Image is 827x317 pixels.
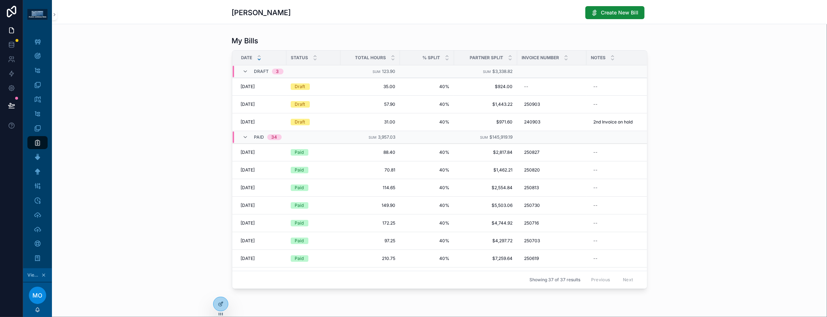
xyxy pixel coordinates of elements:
[524,185,539,191] span: 250813
[470,55,503,61] span: Partner Split
[404,256,450,261] a: 40%
[529,277,580,283] span: Showing 37 of 37 results
[355,55,386,61] span: Total Hours
[458,220,513,226] a: $4,744.92
[345,185,396,191] a: 114.65
[295,184,304,191] div: Paid
[23,29,52,268] div: scrollable content
[404,167,450,173] span: 40%
[241,185,282,191] a: [DATE]
[291,220,336,226] a: Paid
[522,217,582,229] a: 250716
[241,101,255,107] span: [DATE]
[483,70,491,74] small: Sum
[404,238,450,244] a: 40%
[591,81,647,92] a: --
[601,9,639,16] span: Create New Bill
[345,203,396,208] a: 149.90
[291,167,336,173] a: Paid
[241,167,282,173] a: [DATE]
[345,220,396,226] a: 172.25
[490,134,513,140] span: $145,919.19
[404,84,450,90] a: 40%
[382,69,396,74] span: 123.90
[295,238,304,244] div: Paid
[458,149,513,155] a: $2,817.84
[524,167,540,173] span: 250820
[345,167,396,173] a: 70.81
[591,116,647,128] a: 2nd Invoice on hold
[373,70,381,74] small: Sum
[480,135,488,139] small: Sum
[291,202,336,209] a: Paid
[241,203,282,208] a: [DATE]
[591,99,647,110] a: --
[404,203,450,208] a: 40%
[591,270,647,282] a: --
[241,167,255,173] span: [DATE]
[524,149,540,155] span: 250827
[241,101,282,107] a: [DATE]
[295,167,304,173] div: Paid
[241,55,252,61] span: Date
[369,135,377,139] small: Sum
[522,253,582,264] a: 250619
[458,167,513,173] span: $1,462.21
[522,200,582,211] a: 250730
[524,101,540,107] span: 250903
[522,182,582,194] a: 250813
[594,149,598,155] div: --
[404,101,450,107] a: 40%
[241,238,282,244] a: [DATE]
[276,69,279,74] div: 3
[404,220,450,226] span: 40%
[232,36,259,46] h1: My Bills
[458,185,513,191] a: $2,554.84
[522,55,559,61] span: Invoice Number
[345,101,396,107] span: 57.90
[594,167,598,173] div: --
[404,149,450,155] a: 40%
[345,119,396,125] span: 31.00
[493,69,513,74] span: $3,338.82
[594,101,598,107] div: --
[232,8,291,18] h1: [PERSON_NAME]
[241,119,255,125] span: [DATE]
[291,255,336,262] a: Paid
[594,119,633,125] span: 2nd Invoice on hold
[458,203,513,208] a: $5,503.06
[291,149,336,156] a: Paid
[524,203,540,208] span: 250730
[458,119,513,125] a: $971.60
[458,84,513,90] a: $924.00
[591,253,647,264] a: --
[524,256,539,261] span: 250619
[594,220,598,226] div: --
[272,134,277,140] div: 34
[594,185,598,191] div: --
[458,256,513,261] a: $7,259.64
[345,256,396,261] span: 210.75
[591,164,647,176] a: --
[345,238,396,244] a: 97.25
[404,119,450,125] span: 40%
[291,238,336,244] a: Paid
[295,255,304,262] div: Paid
[423,55,440,61] span: % Split
[458,101,513,107] a: $1,443.22
[291,101,336,108] a: Draft
[241,238,255,244] span: [DATE]
[522,99,582,110] a: 250903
